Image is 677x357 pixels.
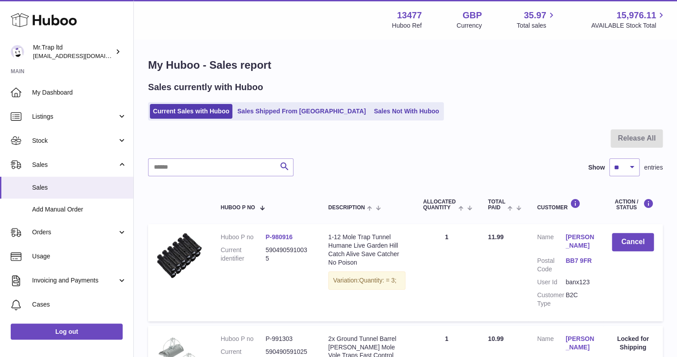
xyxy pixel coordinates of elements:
a: 35.97 Total sales [516,9,556,30]
h1: My Huboo - Sales report [148,58,663,72]
label: Show [588,163,605,172]
a: [PERSON_NAME] [566,335,594,352]
span: Sales [32,161,117,169]
a: BB7 9FR [566,257,594,265]
h2: Sales currently with Huboo [148,81,263,93]
span: [EMAIL_ADDRESS][DOMAIN_NAME] [33,52,131,59]
div: Huboo Ref [392,21,422,30]
dd: P-991303 [265,335,310,343]
span: Huboo P no [221,205,255,211]
span: AVAILABLE Stock Total [591,21,666,30]
a: Sales Shipped From [GEOGRAPHIC_DATA] [234,104,369,119]
span: 15,976.11 [616,9,656,21]
a: [PERSON_NAME] [566,233,594,250]
dd: 5904905910035 [265,246,310,263]
span: Cases [32,300,127,309]
span: Stock [32,137,117,145]
div: Currency [457,21,482,30]
span: entries [644,163,663,172]
span: Listings [32,112,117,121]
span: Total paid [488,199,505,211]
dt: Huboo P no [221,335,266,343]
div: Locked for Shipping [612,335,654,352]
a: Sales Not With Huboo [371,104,442,119]
dt: User Id [537,278,566,286]
dt: Postal Code [537,257,566,274]
dd: B2C [566,291,594,308]
span: Quantity: = 3; [359,277,396,284]
span: Orders [32,228,117,237]
div: Variation: [328,271,405,290]
button: Cancel [612,233,654,251]
a: 15,976.11 AVAILABLE Stock Total [591,9,666,30]
span: My Dashboard [32,88,127,97]
span: Sales [32,183,127,192]
span: Total sales [516,21,556,30]
span: Add Manual Order [32,205,127,214]
div: Customer [537,199,594,211]
dd: banx123 [566,278,594,286]
span: ALLOCATED Quantity [423,199,456,211]
img: $_57.JPG [157,233,202,278]
a: P-980916 [265,233,293,241]
span: 10.99 [488,335,504,342]
dt: Current identifier [221,246,266,263]
dt: Name [537,233,566,252]
span: Invoicing and Payments [32,276,117,285]
dt: Huboo P no [221,233,266,241]
span: 35.97 [524,9,546,21]
span: 11.99 [488,233,504,241]
strong: 13477 [397,9,422,21]
img: office@grabacz.eu [11,45,24,58]
dt: Customer Type [537,291,566,308]
div: Action / Status [612,199,654,211]
dt: Name [537,335,566,354]
strong: GBP [462,9,482,21]
span: Description [328,205,365,211]
a: Log out [11,324,123,340]
span: Usage [32,252,127,261]
div: Mr.Trap ltd [33,43,113,60]
td: 1 [414,224,479,321]
div: 1-12 Mole Trap Tunnel Humane Live Garden Hill Catch Alive Save Catcher No Poison [328,233,405,267]
a: Current Sales with Huboo [150,104,232,119]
